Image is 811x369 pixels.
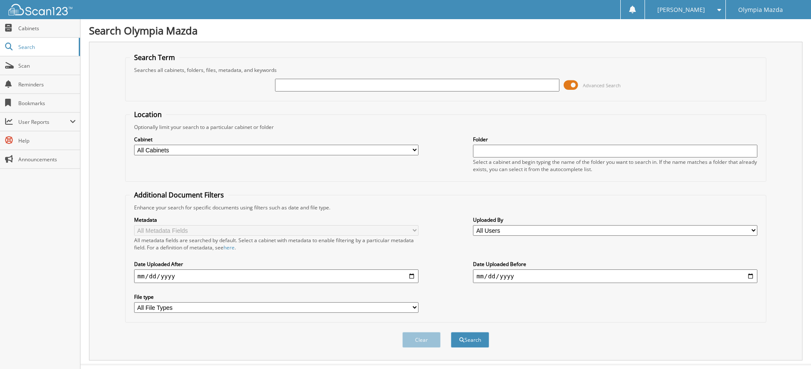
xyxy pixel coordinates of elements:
[473,269,757,283] input: end
[134,269,418,283] input: start
[134,136,418,143] label: Cabinet
[473,158,757,173] div: Select a cabinet and begin typing the name of the folder you want to search in. If the name match...
[473,216,757,223] label: Uploaded By
[130,66,762,74] div: Searches all cabinets, folders, files, metadata, and keywords
[130,204,762,211] div: Enhance your search for specific documents using filters such as date and file type.
[18,62,76,69] span: Scan
[130,53,179,62] legend: Search Term
[738,7,783,12] span: Olympia Mazda
[134,237,418,251] div: All metadata fields are searched by default. Select a cabinet with metadata to enable filtering b...
[583,82,621,89] span: Advanced Search
[18,81,76,88] span: Reminders
[402,332,441,348] button: Clear
[130,190,228,200] legend: Additional Document Filters
[657,7,705,12] span: [PERSON_NAME]
[473,136,757,143] label: Folder
[130,110,166,119] legend: Location
[130,123,762,131] div: Optionally limit your search to a particular cabinet or folder
[134,216,418,223] label: Metadata
[18,118,70,126] span: User Reports
[134,260,418,268] label: Date Uploaded After
[18,43,75,51] span: Search
[224,244,235,251] a: here
[89,23,802,37] h1: Search Olympia Mazda
[18,100,76,107] span: Bookmarks
[473,260,757,268] label: Date Uploaded Before
[134,293,418,300] label: File type
[451,332,489,348] button: Search
[18,156,76,163] span: Announcements
[18,137,76,144] span: Help
[18,25,76,32] span: Cabinets
[9,4,72,15] img: scan123-logo-white.svg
